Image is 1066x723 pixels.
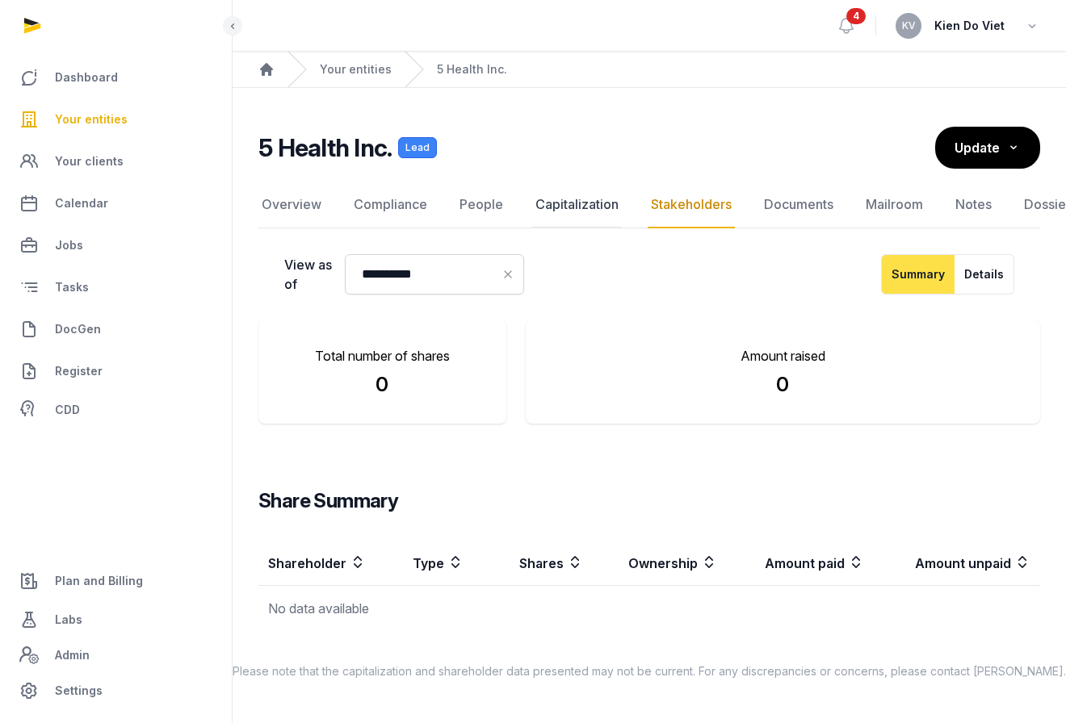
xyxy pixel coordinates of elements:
label: View as of [284,255,332,294]
th: Ownership [593,540,727,586]
span: Your entities [55,110,128,129]
button: Update [935,127,1040,169]
span: 4 [846,8,866,24]
a: Register [13,352,219,391]
a: Notes [952,182,995,228]
h3: Share Summary [258,488,1040,514]
a: Your entities [13,100,219,139]
th: Amount paid [727,540,874,586]
span: Calendar [55,194,108,213]
span: Admin [55,646,90,665]
a: Compliance [350,182,430,228]
span: Labs [55,610,82,629]
a: Settings [13,671,219,710]
th: Shareholder [258,540,403,586]
a: Your clients [13,142,219,181]
a: Tasks [13,268,219,307]
th: Amount unpaid [874,540,1041,586]
p: Total number of shares [284,346,481,366]
nav: Breadcrumb [233,52,1066,88]
span: Register [55,361,103,381]
p: Please note that the capitalization and shareholder data presented may not be current. For any di... [233,663,1066,679]
button: KV [896,13,921,39]
a: Labs [13,600,219,639]
a: Dashboard [13,58,219,97]
span: Settings [55,681,103,700]
td: No data available [258,586,1040,632]
span: Dashboard [55,68,118,87]
th: Type [403,540,490,586]
h2: 5 Health Inc. [258,133,392,162]
span: CDD [55,400,80,420]
a: Mailroom [862,182,926,228]
span: Plan and Billing [55,571,143,591]
span: Tasks [55,278,89,297]
a: Documents [761,182,837,228]
a: DocGen [13,310,219,349]
span: Lead [398,137,437,158]
a: Stakeholders [648,182,735,228]
span: Update [955,140,1000,156]
a: Your entities [320,61,392,77]
a: Jobs [13,226,219,265]
input: Datepicker input [345,254,524,295]
p: Amount raised [552,346,1014,366]
span: Jobs [55,236,83,255]
span: Your clients [55,152,124,171]
span: 0 [552,372,1014,398]
a: Calendar [13,184,219,223]
span: Kien Do Viet [934,16,1005,36]
a: CDD [13,394,219,426]
button: Summary [881,254,955,295]
span: DocGen [55,320,101,339]
span: KV [902,21,916,31]
button: Details [955,254,1014,295]
th: Shares [490,540,593,586]
nav: Tabs [258,182,1040,228]
div: 0 [284,372,481,398]
a: 5 Health Inc. [437,61,507,77]
a: Overview [258,182,325,228]
a: People [456,182,506,228]
a: Capitalization [532,182,622,228]
a: Plan and Billing [13,562,219,600]
a: Admin [13,639,219,671]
